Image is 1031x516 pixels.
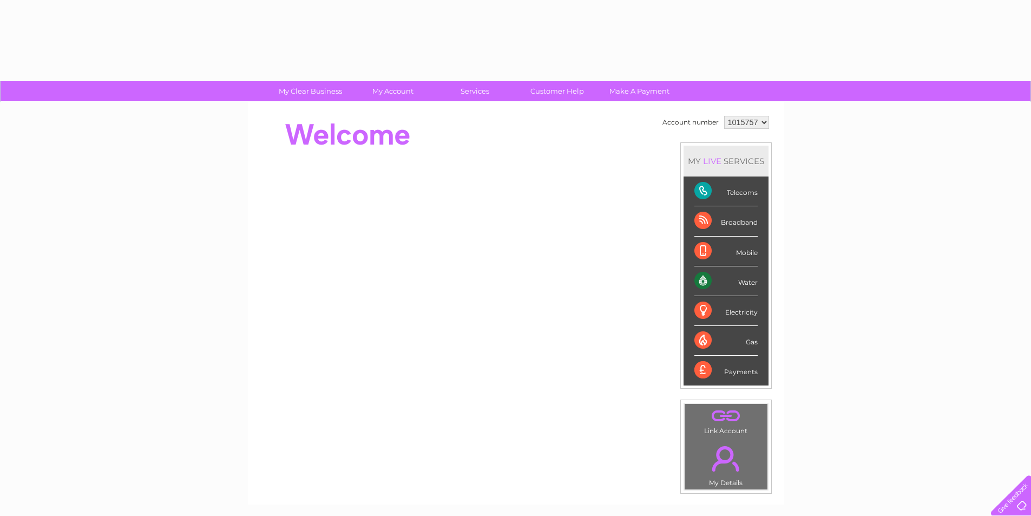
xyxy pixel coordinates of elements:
td: Link Account [684,403,768,437]
a: . [687,440,765,478]
td: Account number [660,113,721,132]
div: Gas [694,326,758,356]
a: My Account [348,81,437,101]
a: . [687,407,765,426]
div: Payments [694,356,758,385]
a: Services [430,81,520,101]
div: Electricity [694,296,758,326]
a: Make A Payment [595,81,684,101]
a: Customer Help [513,81,602,101]
div: LIVE [701,156,724,166]
a: My Clear Business [266,81,355,101]
div: MY SERVICES [684,146,769,177]
div: Broadband [694,206,758,236]
div: Mobile [694,237,758,266]
td: My Details [684,437,768,490]
div: Telecoms [694,177,758,206]
div: Water [694,266,758,296]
